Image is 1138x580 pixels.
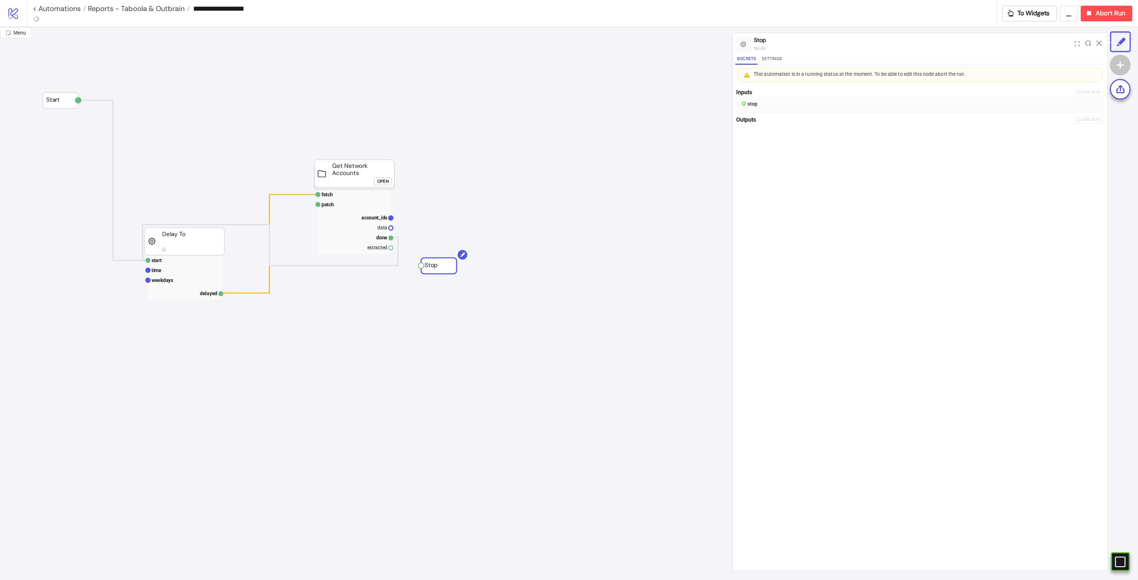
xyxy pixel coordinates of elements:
text: data [377,225,387,230]
div: node [754,44,1072,52]
a: < Automations [33,5,86,12]
text: start [151,257,162,263]
span: Menu [14,30,26,36]
span: To Widgets [1017,9,1050,17]
text: time [151,267,161,273]
a: Reports - Taboola & Outbrain [86,5,190,12]
button: Sockets [735,55,757,65]
text: fetch [321,192,333,197]
div: Open [377,177,389,186]
button: ... [1060,6,1078,21]
text: account_ids [361,215,387,220]
text: weekdays [151,277,173,283]
div: Outputs [736,115,1073,124]
span: radius-bottomright [6,30,11,35]
text: patch [321,202,334,207]
button: To Widgets [1002,6,1057,21]
div: This automation is in a running status at the moment. To be able to edit this node abort the run. [754,71,1090,79]
div: Inputs [736,88,1073,97]
div: stop [748,100,757,108]
span: Reports - Taboola & Outbrain [86,4,185,13]
button: Open [374,177,392,185]
span: Abort Run [1096,9,1125,17]
span: expand [1075,41,1080,46]
button: Settings [760,55,783,65]
button: Abort Run [1081,6,1132,21]
div: Stop [754,36,1072,44]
